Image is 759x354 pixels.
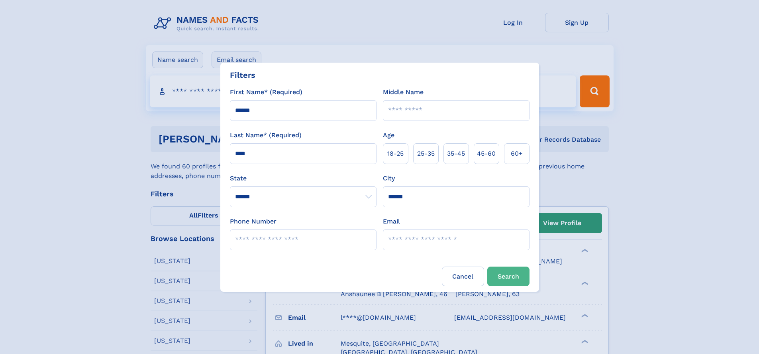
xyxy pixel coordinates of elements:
label: First Name* (Required) [230,87,302,97]
label: Age [383,131,394,140]
span: 60+ [511,149,523,158]
label: Middle Name [383,87,424,97]
span: 18‑25 [387,149,404,158]
div: Filters [230,69,255,81]
label: City [383,174,395,183]
label: Phone Number [230,217,277,226]
label: State [230,174,377,183]
span: 25‑35 [417,149,435,158]
span: 35‑45 [447,149,465,158]
label: Email [383,217,400,226]
label: Last Name* (Required) [230,131,302,140]
label: Cancel [442,267,484,286]
span: 45‑60 [477,149,496,158]
button: Search [487,267,530,286]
